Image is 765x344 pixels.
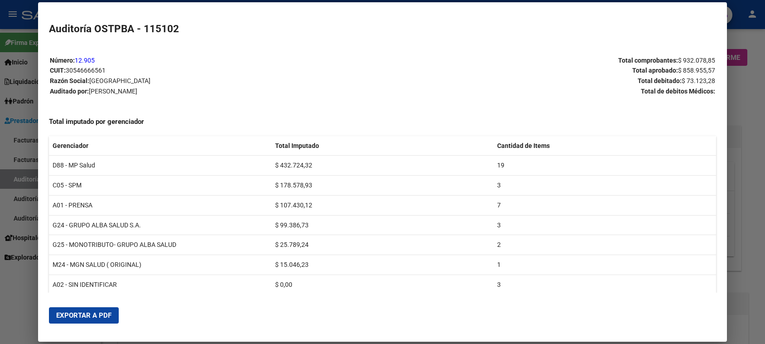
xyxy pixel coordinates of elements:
p: Total debitado: [383,76,715,86]
th: Cantidad de Items [494,136,716,156]
span: Exportar a PDF [56,311,111,319]
iframe: Intercom live chat [734,313,756,335]
p: Total aprobado: [383,65,715,76]
td: A02 - SIN IDENTIFICAR [49,275,271,295]
td: $ 107.430,12 [271,195,494,215]
td: A01 - PRENSA [49,195,271,215]
td: G25 - MONOTRIBUTO- GRUPO ALBA SALUD [49,235,271,255]
p: Auditado por: [50,86,382,97]
td: 1 [494,255,716,275]
p: Número: [50,55,382,66]
td: 3 [494,176,716,196]
td: $ 99.386,73 [271,215,494,235]
td: $ 15.046,23 [271,255,494,275]
span: [PERSON_NAME] [89,88,137,95]
td: $ 432.724,32 [271,156,494,176]
td: M24 - MGN SALUD ( ORIGINAL) [49,255,271,275]
td: G24 - GRUPO ALBA SALUD S.A. [49,215,271,235]
td: $ 25.789,24 [271,235,494,255]
td: 3 [494,275,716,295]
td: $ 178.578,93 [271,176,494,196]
td: 19 [494,156,716,176]
p: CUIT: [50,65,382,76]
td: 3 [494,215,716,235]
td: C05 - SPM [49,176,271,196]
th: Gerenciador [49,136,271,156]
span: $ 73.123,28 [682,77,715,84]
span: $ 932.078,85 [678,57,715,64]
span: [GEOGRAPHIC_DATA] [89,77,150,84]
span: $ 858.955,57 [678,67,715,74]
a: 12.905 [75,57,95,64]
td: 7 [494,195,716,215]
p: Total de debitos Médicos: [383,86,715,97]
td: $ 0,00 [271,275,494,295]
button: Exportar a PDF [49,307,119,324]
th: Total Imputado [271,136,494,156]
h4: Total imputado por gerenciador [49,117,716,127]
span: 30546666561 [66,67,106,74]
p: Razón Social: [50,76,382,86]
p: Total comprobantes: [383,55,715,66]
td: D88 - MP Salud [49,156,271,176]
h2: Auditoría OSTPBA - 115102 [49,21,716,37]
td: 2 [494,235,716,255]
